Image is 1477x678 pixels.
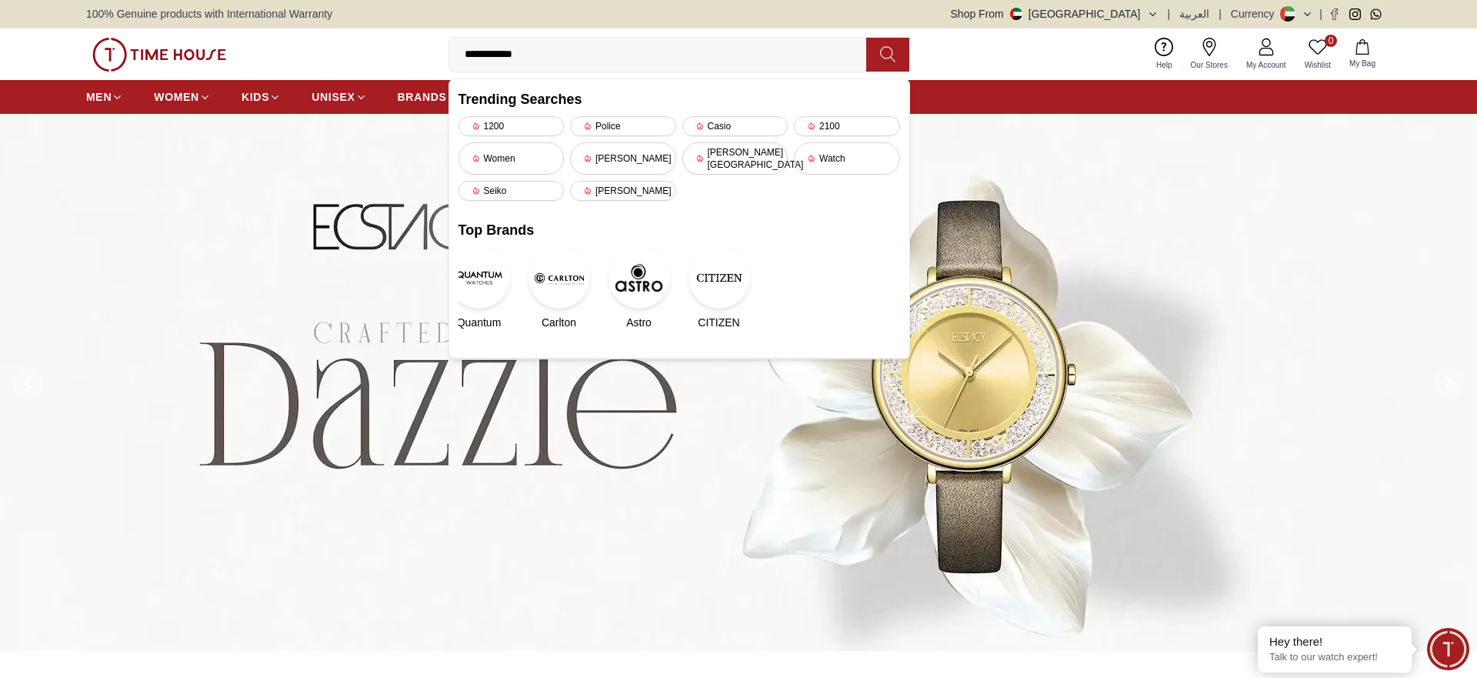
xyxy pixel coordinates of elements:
a: BRANDS [398,83,447,111]
span: | [1168,6,1171,22]
a: KIDS [242,83,281,111]
a: AstroAstro [618,247,660,330]
img: CITIZEN [688,247,750,309]
a: CITIZENCITIZEN [698,247,740,330]
span: My Account [1240,59,1292,71]
img: United Arab Emirates [1010,8,1022,20]
p: Talk to our watch expert! [1269,651,1400,664]
div: Women [458,142,565,175]
a: MEN [86,83,123,111]
span: Wishlist [1299,59,1337,71]
a: Our Stores [1182,35,1237,74]
img: Quantum [448,247,510,309]
span: UNISEX [312,89,355,105]
span: MEN [86,89,112,105]
a: Instagram [1349,8,1361,20]
a: Help [1147,35,1182,74]
div: Seiko [458,181,565,201]
h2: Top Brands [458,219,900,241]
span: WOMEN [154,89,199,105]
div: Police [570,116,676,136]
div: [PERSON_NAME] [570,181,676,201]
button: Shop From[GEOGRAPHIC_DATA] [951,6,1159,22]
span: | [1219,6,1222,22]
button: My Bag [1340,36,1385,72]
span: CITIZEN [698,315,739,330]
span: BRANDS [398,89,447,105]
button: العربية [1179,6,1209,22]
span: 0 [1325,35,1337,47]
div: 1200 [458,116,565,136]
a: WOMEN [154,83,211,111]
span: | [1319,6,1322,22]
div: Chat Widget [1427,628,1469,670]
div: Hey there! [1269,634,1400,650]
a: QuantumQuantum [458,247,500,330]
img: Carlton [528,247,590,309]
div: [PERSON_NAME] [570,142,676,175]
img: ... [92,38,226,72]
h2: Trending Searches [458,89,900,110]
span: 100% Genuine products with International Warranty [86,6,332,22]
div: [PERSON_NAME][GEOGRAPHIC_DATA] [682,142,789,175]
a: 0Wishlist [1295,35,1340,74]
span: Quantum [457,315,502,330]
span: KIDS [242,89,269,105]
span: Carlton [542,315,576,330]
img: Astro [608,247,670,309]
a: Facebook [1329,8,1340,20]
div: Casio [682,116,789,136]
div: 2100 [794,116,900,136]
a: UNISEX [312,83,366,111]
span: Astro [626,315,652,330]
div: Watch [794,142,900,175]
a: Whatsapp [1370,8,1382,20]
span: My Bag [1343,58,1382,69]
span: Our Stores [1185,59,1234,71]
span: Help [1150,59,1179,71]
a: CarltonCarlton [538,247,580,330]
div: Currency [1231,6,1281,22]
